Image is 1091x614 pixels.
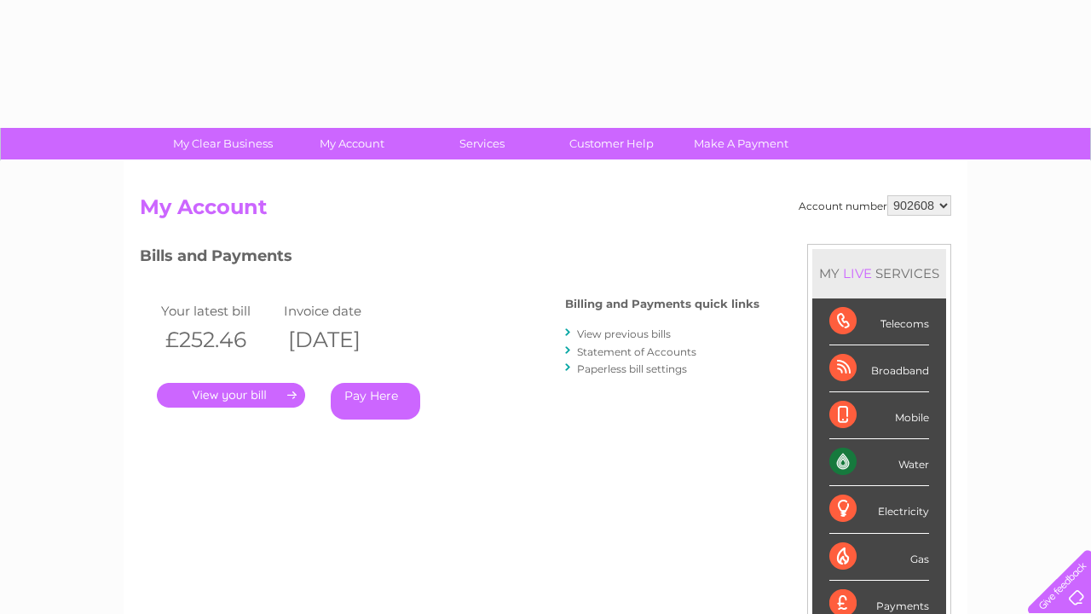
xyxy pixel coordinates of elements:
[799,195,951,216] div: Account number
[577,362,687,375] a: Paperless bill settings
[157,299,280,322] td: Your latest bill
[412,128,552,159] a: Services
[157,383,305,408] a: .
[282,128,423,159] a: My Account
[140,244,759,274] h3: Bills and Payments
[157,322,280,357] th: £252.46
[331,383,420,420] a: Pay Here
[829,534,929,581] div: Gas
[829,298,929,345] div: Telecoms
[140,195,951,228] h2: My Account
[840,265,875,281] div: LIVE
[829,392,929,439] div: Mobile
[829,439,929,486] div: Water
[829,486,929,533] div: Electricity
[280,322,402,357] th: [DATE]
[577,327,671,340] a: View previous bills
[153,128,293,159] a: My Clear Business
[541,128,682,159] a: Customer Help
[577,345,696,358] a: Statement of Accounts
[565,298,759,310] h4: Billing and Payments quick links
[812,249,946,298] div: MY SERVICES
[829,345,929,392] div: Broadband
[671,128,811,159] a: Make A Payment
[280,299,402,322] td: Invoice date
